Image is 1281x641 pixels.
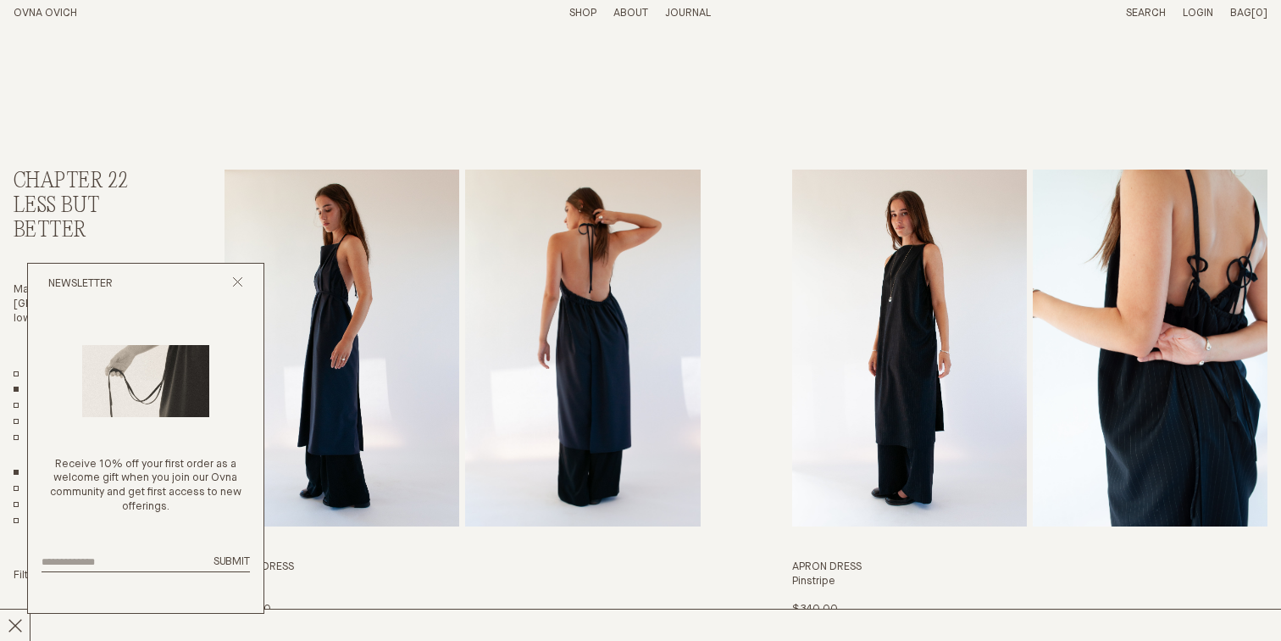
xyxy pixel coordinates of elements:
[792,170,1027,527] img: Apron Dress
[14,399,82,414] a: Chapter 21
[14,432,48,446] a: Sale
[569,8,596,19] a: Shop
[14,383,84,398] a: Chapter 22
[42,458,250,516] p: Receive 10% off your first order as a welcome gift when you join our Ovna community and get first...
[48,277,113,292] h2: Newsletter
[1230,8,1251,19] span: Bag
[232,276,243,293] button: Close popup
[1126,8,1166,19] a: Search
[14,569,50,583] summary: Filter
[792,575,1267,589] h4: Pinstripe
[14,367,39,382] a: All
[14,466,39,481] a: Show All
[792,560,1267,575] h3: Apron Dress
[792,170,1267,617] a: Apron Dress
[225,575,700,589] h4: Ink
[14,482,69,496] a: Dresses
[225,560,700,575] h3: Apron Dress
[14,415,52,430] a: Core
[14,8,77,19] a: Home
[613,7,648,21] summary: About
[225,170,459,527] img: Apron Dress
[14,498,52,512] a: Tops
[14,514,69,528] a: Bottoms
[213,555,250,570] button: Submit
[665,8,711,19] a: Journal
[1183,8,1213,19] a: Login
[225,170,700,617] a: Apron Dress
[14,170,158,194] h2: Chapter 22
[14,283,158,326] p: Made in Tāmaki Makaurau [GEOGRAPHIC_DATA] with low-impact materials.
[213,556,250,567] span: Submit
[14,194,158,243] h3: Less But Better
[1251,8,1267,19] span: [0]
[792,603,838,617] p: $340.00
